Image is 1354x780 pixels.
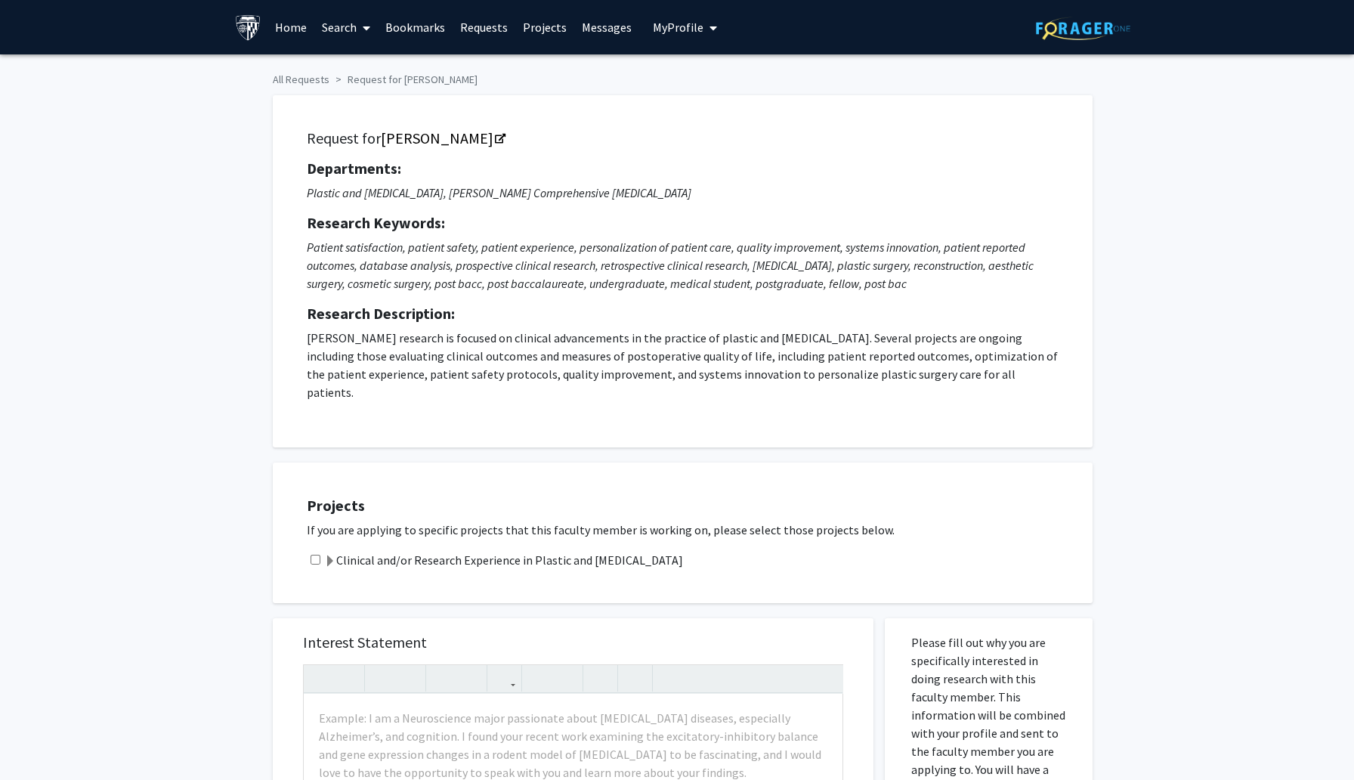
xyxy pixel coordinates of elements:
img: Johns Hopkins University Logo [235,14,261,41]
button: Strong (Ctrl + B) [369,665,395,692]
button: Insert horizontal rule [622,665,648,692]
button: Redo (Ctrl + Y) [334,665,360,692]
a: Home [267,1,314,54]
a: Bookmarks [378,1,453,54]
strong: Departments: [307,159,401,178]
button: Remove format [587,665,614,692]
button: Ordered list [552,665,579,692]
a: Search [314,1,378,54]
button: Link [491,665,518,692]
li: Request for [PERSON_NAME] [329,72,478,88]
strong: Research Description: [307,304,455,323]
i: Patient satisfaction, patient safety, patient experience, personalization of patient care, qualit... [307,240,1034,291]
a: Requests [453,1,515,54]
img: ForagerOne Logo [1036,17,1130,40]
a: Opens in a new tab [381,128,504,147]
label: Clinical and/or Research Experience in Plastic and [MEDICAL_DATA] [324,551,683,569]
button: Subscript [456,665,483,692]
span: My Profile [653,20,703,35]
p: If you are applying to specific projects that this faculty member is working on, please select th... [307,521,1077,539]
a: Projects [515,1,574,54]
strong: Research Keywords: [307,213,445,232]
strong: Projects [307,496,365,515]
button: Emphasis (Ctrl + I) [395,665,422,692]
iframe: Chat [11,712,64,769]
a: All Requests [273,73,329,86]
a: Messages [574,1,639,54]
p: [PERSON_NAME] research is focused on clinical advancements in the practice of plastic and [MEDICA... [307,329,1059,401]
ol: breadcrumb [273,66,1081,88]
h5: Interest Statement [303,633,843,652]
h5: Request for [307,129,1059,147]
button: Undo (Ctrl + Z) [308,665,334,692]
button: Unordered list [526,665,552,692]
button: Fullscreen [812,665,839,692]
i: Plastic and [MEDICAL_DATA], [PERSON_NAME] Comprehensive [MEDICAL_DATA] [307,185,691,200]
button: Superscript [430,665,456,692]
